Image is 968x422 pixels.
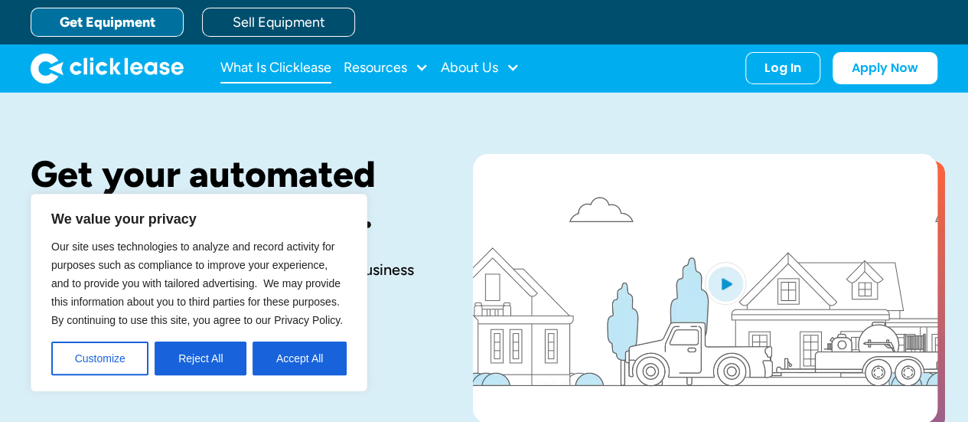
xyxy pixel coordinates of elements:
[31,53,184,83] img: Clicklease logo
[31,8,184,37] a: Get Equipment
[344,53,429,83] div: Resources
[441,53,520,83] div: About Us
[31,154,424,235] h1: Get your automated decision in seconds.
[705,262,746,305] img: Blue play button logo on a light blue circular background
[31,53,184,83] a: home
[51,342,148,375] button: Customize
[253,342,347,375] button: Accept All
[31,194,367,391] div: We value your privacy
[764,61,801,76] div: Log In
[833,52,937,84] a: Apply Now
[220,53,331,83] a: What Is Clicklease
[155,342,246,375] button: Reject All
[51,240,343,326] span: Our site uses technologies to analyze and record activity for purposes such as compliance to impr...
[202,8,355,37] a: Sell Equipment
[51,210,347,228] p: We value your privacy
